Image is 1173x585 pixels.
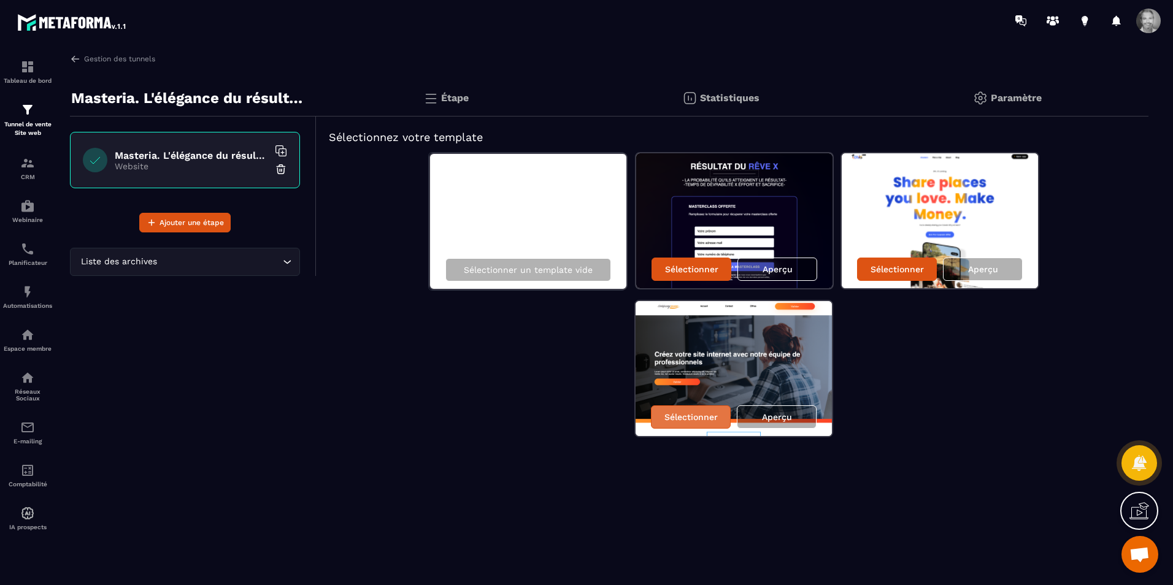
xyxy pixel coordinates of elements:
[3,524,52,530] p: IA prospects
[20,285,35,299] img: automations
[636,301,832,436] img: image
[682,91,697,105] img: stats.20deebd0.svg
[3,318,52,361] a: automationsautomationsEspace membre
[139,213,231,232] button: Ajouter une étape
[20,199,35,213] img: automations
[115,150,268,161] h6: Masteria. L'élégance du résultat.
[3,50,52,93] a: formationformationTableau de bord
[3,174,52,180] p: CRM
[160,216,224,229] span: Ajouter une étape
[20,156,35,170] img: formation
[329,129,1136,146] h5: Sélectionnez votre template
[275,163,287,175] img: trash
[1121,536,1158,573] a: Ouvrir le chat
[3,411,52,454] a: emailemailE-mailing
[3,361,52,411] a: social-networksocial-networkRéseaux Sociaux
[20,102,35,117] img: formation
[20,327,35,342] img: automations
[842,153,1038,288] img: image
[991,92,1042,104] p: Paramètre
[3,120,52,137] p: Tunnel de vente Site web
[3,275,52,318] a: automationsautomationsAutomatisations
[20,506,35,521] img: automations
[665,264,718,274] p: Sélectionner
[3,77,52,84] p: Tableau de bord
[441,92,469,104] p: Étape
[20,59,35,74] img: formation
[78,255,160,269] span: Liste des archives
[3,259,52,266] p: Planificateur
[71,86,307,110] p: Masteria. L'élégance du résultat.
[20,420,35,435] img: email
[464,265,593,275] p: Sélectionner un template vide
[70,53,81,64] img: arrow
[3,454,52,497] a: accountantaccountantComptabilité
[664,412,718,422] p: Sélectionner
[3,147,52,189] a: formationformationCRM
[3,345,52,352] p: Espace membre
[762,412,792,422] p: Aperçu
[763,264,793,274] p: Aperçu
[3,216,52,223] p: Webinaire
[968,264,998,274] p: Aperçu
[3,302,52,309] p: Automatisations
[3,438,52,445] p: E-mailing
[3,481,52,487] p: Comptabilité
[20,463,35,478] img: accountant
[871,264,924,274] p: Sélectionner
[70,248,300,276] div: Search for option
[160,255,280,269] input: Search for option
[3,93,52,147] a: formationformationTunnel de vente Site web
[115,161,268,171] p: Website
[423,91,438,105] img: bars.0d591741.svg
[700,92,760,104] p: Statistiques
[3,388,52,402] p: Réseaux Sociaux
[3,232,52,275] a: schedulerschedulerPlanificateur
[70,53,155,64] a: Gestion des tunnels
[973,91,988,105] img: setting-gr.5f69749f.svg
[3,189,52,232] a: automationsautomationsWebinaire
[636,153,833,288] img: image
[20,242,35,256] img: scheduler
[20,370,35,385] img: social-network
[17,11,128,33] img: logo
